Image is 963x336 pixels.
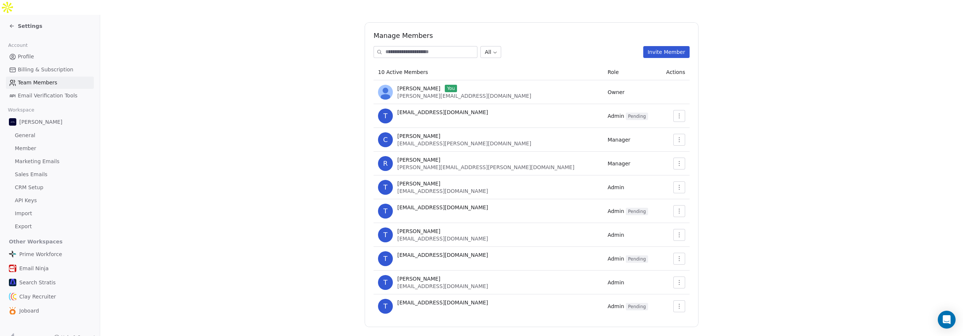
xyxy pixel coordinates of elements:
span: Joboard [19,307,39,314]
span: [PERSON_NAME] [19,118,62,126]
span: t [378,204,393,219]
span: Settings [18,22,42,30]
span: You [445,85,457,92]
span: Sales Emails [15,171,47,178]
span: Profile [18,53,34,61]
span: t [378,299,393,314]
span: Email Verification Tools [18,92,78,100]
span: 10 Active Members [378,69,428,75]
span: Member [15,145,36,152]
span: Actions [666,69,685,75]
a: Sales Emails [6,168,94,181]
span: Pending [626,303,648,310]
img: icon%202.jpg [9,265,16,272]
span: [EMAIL_ADDRESS][DOMAIN_NAME] [397,188,488,194]
span: Manager [608,137,630,143]
h1: Manage Members [374,31,690,40]
a: Billing & Subscription [6,64,94,76]
span: API Keys [15,197,37,204]
a: Member [6,142,94,155]
a: Team Members [6,77,94,89]
img: PWS%20Icon%20bigger.png [9,251,16,258]
span: Other Workspaces [6,236,66,248]
span: [PERSON_NAME] [397,227,440,235]
a: CRM Setup [6,181,94,194]
span: Admin [608,113,648,119]
span: R [378,156,393,171]
span: [EMAIL_ADDRESS][DOMAIN_NAME] [397,251,488,259]
a: Marketing Emails [6,155,94,168]
img: wordpress%20favicon.jpg [9,307,16,314]
span: Billing & Subscription [18,66,73,74]
span: Owner [608,89,625,95]
a: Profile [6,51,94,63]
span: Admin [608,303,648,309]
span: Team Members [18,79,57,87]
span: Pending [626,208,648,215]
a: Email Verification Tools [6,90,94,102]
a: Export [6,220,94,233]
span: Export [15,223,32,230]
span: T [378,180,393,195]
span: Import [15,210,32,217]
span: Workspace [5,104,37,116]
img: Icon.png [9,293,16,300]
span: [PERSON_NAME] [397,275,440,282]
span: [EMAIL_ADDRESS][DOMAIN_NAME] [397,109,488,116]
span: Pending [626,113,648,120]
span: Admin [608,280,624,285]
img: Terry%20Mallin-02.jpg [9,118,16,126]
span: [PERSON_NAME] [397,132,440,140]
a: General [6,129,94,142]
a: Import [6,207,94,220]
span: Search Stratis [19,279,56,286]
span: T [378,275,393,290]
a: API Keys [6,194,94,207]
span: Admin [608,208,648,214]
span: [EMAIL_ADDRESS][DOMAIN_NAME] [397,204,488,211]
span: Account [5,40,31,51]
img: zaOsg7VrhpOes-7bWvLMiD_KEpsbt4LSa8JWeRlXErA [378,85,393,100]
span: t [378,251,393,266]
span: C [378,132,393,147]
span: Manager [608,161,630,167]
span: Admin [608,184,624,190]
button: Invite Member [643,46,690,58]
span: Clay Recruiter [19,293,56,300]
span: [EMAIL_ADDRESS][DOMAIN_NAME] [397,236,488,242]
span: Marketing Emails [15,158,59,165]
span: [PERSON_NAME] [397,85,440,92]
div: Open Intercom Messenger [938,311,956,329]
span: [PERSON_NAME] [397,180,440,187]
span: [PERSON_NAME][EMAIL_ADDRESS][DOMAIN_NAME] [397,93,531,99]
span: [EMAIL_ADDRESS][PERSON_NAME][DOMAIN_NAME] [397,140,531,146]
span: CRM Setup [15,184,43,191]
span: Admin [608,256,648,262]
span: [PERSON_NAME][EMAIL_ADDRESS][PERSON_NAME][DOMAIN_NAME] [397,164,574,170]
span: T [378,227,393,242]
span: t [378,109,393,123]
span: Role [608,69,619,75]
img: Stratis%20Icon.jpg [9,279,16,286]
span: [EMAIL_ADDRESS][DOMAIN_NAME] [397,283,488,289]
a: Settings [9,22,42,30]
span: Admin [608,232,624,238]
span: Pending [626,255,648,263]
span: Prime Workforce [19,251,62,258]
span: [PERSON_NAME] [397,156,440,164]
span: [EMAIL_ADDRESS][DOMAIN_NAME] [397,299,488,306]
span: General [15,132,35,139]
span: Email Ninja [19,265,49,272]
